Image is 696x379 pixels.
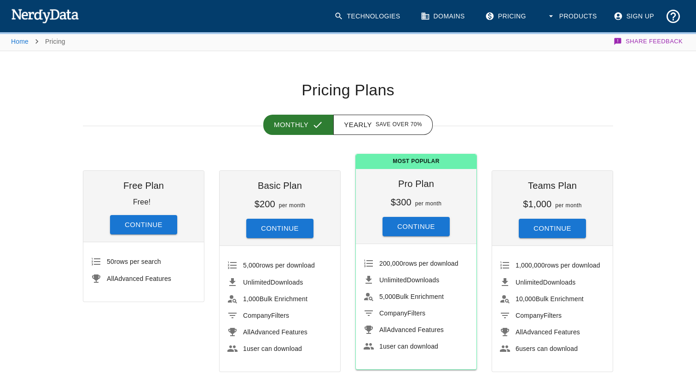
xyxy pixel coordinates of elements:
[379,326,387,333] span: All
[379,293,396,300] span: 5,000
[516,312,544,319] span: Company
[243,262,260,269] span: 5,000
[516,345,578,352] span: users can download
[107,258,114,265] span: 50
[91,178,197,193] h6: Free Plan
[612,32,685,51] button: Share Feedback
[608,5,661,28] a: Sign Up
[379,309,425,317] span: Filters
[379,293,444,300] span: Bulk Enrichment
[516,345,519,352] span: 6
[363,176,469,191] h6: Pro Plan
[379,260,458,267] span: rows per download
[243,328,250,336] span: All
[516,295,584,303] span: Bulk Enrichment
[516,328,580,336] span: Advanced Features
[11,32,65,51] nav: breadcrumb
[516,328,523,336] span: All
[110,215,177,234] button: Continue
[379,276,407,284] span: Unlimited
[379,309,407,317] span: Company
[107,275,171,282] span: Advanced Features
[523,199,551,209] h6: $1,000
[391,197,412,207] h6: $300
[661,5,685,28] button: Support and Documentation
[255,199,275,209] h6: $200
[480,5,534,28] a: Pricing
[243,328,307,336] span: Advanced Features
[243,312,289,319] span: Filters
[499,178,605,193] h6: Teams Plan
[243,295,307,303] span: Bulk Enrichment
[333,115,433,135] button: Yearly Save over 70%
[11,6,79,25] img: NerdyData.com
[243,279,303,286] span: Downloads
[83,81,613,100] h1: Pricing Plans
[516,279,543,286] span: Unlimited
[133,198,151,206] p: Free!
[415,200,442,207] span: per month
[379,343,438,350] span: user can download
[516,262,600,269] span: rows per download
[379,260,403,267] span: 200,000
[379,326,444,333] span: Advanced Features
[107,258,161,265] span: rows per search
[516,262,545,269] span: 1,000,000
[107,275,114,282] span: All
[376,120,422,129] span: Save over 70%
[11,38,29,45] a: Home
[329,5,408,28] a: Technologies
[227,178,333,193] h6: Basic Plan
[519,219,586,238] button: Continue
[279,202,306,209] span: per month
[379,276,439,284] span: Downloads
[516,295,536,303] span: 10,000
[516,279,575,286] span: Downloads
[383,217,450,236] button: Continue
[555,202,582,209] span: per month
[243,345,302,352] span: user can download
[516,312,562,319] span: Filters
[415,5,472,28] a: Domains
[243,262,315,269] span: rows per download
[356,154,476,169] span: Most Popular
[541,5,604,28] button: Products
[243,279,271,286] span: Unlimited
[246,219,313,238] button: Continue
[243,312,271,319] span: Company
[243,295,260,303] span: 1,000
[45,37,65,46] p: Pricing
[263,115,334,135] button: Monthly
[243,345,247,352] span: 1
[379,343,383,350] span: 1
